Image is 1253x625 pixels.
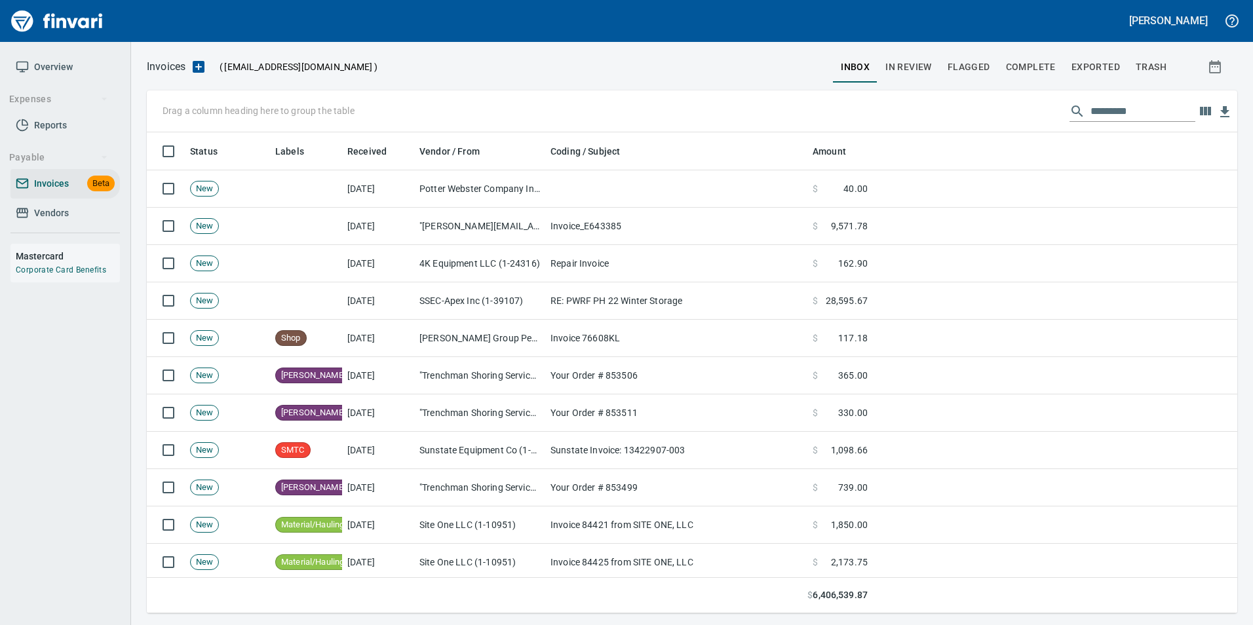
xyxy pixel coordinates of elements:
[545,394,807,432] td: Your Order # 853511
[948,59,990,75] span: Flagged
[191,369,218,382] span: New
[34,117,67,134] span: Reports
[414,506,545,544] td: Site One LLC (1-10951)
[276,369,351,382] span: [PERSON_NAME]
[276,407,351,419] span: [PERSON_NAME]
[163,104,355,117] p: Drag a column heading here to group the table
[4,87,113,111] button: Expenses
[838,257,868,270] span: 162.90
[831,518,868,531] span: 1,850.00
[1126,10,1211,31] button: [PERSON_NAME]
[191,257,218,270] span: New
[807,588,813,602] span: $
[342,357,414,394] td: [DATE]
[813,444,818,457] span: $
[545,432,807,469] td: Sunstate Invoice: 13422907-003
[419,143,497,159] span: Vendor / From
[191,220,218,233] span: New
[414,208,545,245] td: "[PERSON_NAME][EMAIL_ADDRESS][DOMAIN_NAME]" <[PERSON_NAME][EMAIL_ADDRESS][DOMAIN_NAME]>
[550,143,637,159] span: Coding / Subject
[185,59,212,75] button: Upload an Invoice
[545,506,807,544] td: Invoice 84421 from SITE ONE, LLC
[545,245,807,282] td: Repair Invoice
[831,556,868,569] span: 2,173.75
[545,282,807,320] td: RE: PWRF PH 22 Winter Storage
[545,544,807,581] td: Invoice 84425 from SITE ONE, LLC
[276,332,306,345] span: Shop
[347,143,404,159] span: Received
[275,143,321,159] span: Labels
[1006,59,1056,75] span: Complete
[342,506,414,544] td: [DATE]
[34,59,73,75] span: Overview
[347,143,387,159] span: Received
[414,282,545,320] td: SSEC-Apex Inc (1-39107)
[191,183,218,195] span: New
[813,143,863,159] span: Amount
[191,556,218,569] span: New
[813,556,818,569] span: $
[9,91,108,107] span: Expenses
[342,469,414,506] td: [DATE]
[419,143,480,159] span: Vendor / From
[34,205,69,221] span: Vendors
[813,331,818,345] span: $
[813,518,818,531] span: $
[10,199,120,228] a: Vendors
[276,519,349,531] span: Material/Hauling
[191,519,218,531] span: New
[342,245,414,282] td: [DATE]
[191,407,218,419] span: New
[414,469,545,506] td: "Trenchman Shoring Services, Inc Notification" <[EMAIL_ADDRESS][DOMAIN_NAME]>
[550,143,620,159] span: Coding / Subject
[190,143,218,159] span: Status
[1215,102,1235,122] button: Download Table
[276,482,351,494] span: [PERSON_NAME]
[10,169,120,199] a: InvoicesBeta
[826,294,868,307] span: 28,595.67
[342,544,414,581] td: [DATE]
[190,143,235,159] span: Status
[414,394,545,432] td: "Trenchman Shoring Services, Inc Notification" <[EMAIL_ADDRESS][DOMAIN_NAME]>
[414,245,545,282] td: 4K Equipment LLC (1-24316)
[545,320,807,357] td: Invoice 76608KL
[10,52,120,82] a: Overview
[9,149,108,166] span: Payable
[223,60,374,73] span: [EMAIL_ADDRESS][DOMAIN_NAME]
[87,176,115,191] span: Beta
[191,482,218,494] span: New
[191,295,218,307] span: New
[813,588,868,602] span: 6,406,539.87
[841,59,870,75] span: inbox
[1071,59,1120,75] span: Exported
[4,145,113,170] button: Payable
[843,182,868,195] span: 40.00
[885,59,932,75] span: In Review
[545,357,807,394] td: Your Order # 853506
[342,282,414,320] td: [DATE]
[813,182,818,195] span: $
[1195,55,1237,79] button: Show invoices within a particular date range
[191,444,218,457] span: New
[545,208,807,245] td: Invoice_E643385
[414,432,545,469] td: Sunstate Equipment Co (1-30297)
[414,170,545,208] td: Potter Webster Company Inc (1-10818)
[212,60,377,73] p: ( )
[831,219,868,233] span: 9,571.78
[342,208,414,245] td: [DATE]
[147,59,185,75] nav: breadcrumb
[191,332,218,345] span: New
[831,444,868,457] span: 1,098.66
[813,369,818,382] span: $
[1195,102,1215,121] button: Choose columns to display
[813,481,818,494] span: $
[342,394,414,432] td: [DATE]
[342,320,414,357] td: [DATE]
[147,59,185,75] p: Invoices
[1136,59,1166,75] span: trash
[10,111,120,140] a: Reports
[8,5,106,37] img: Finvari
[414,544,545,581] td: Site One LLC (1-10951)
[813,406,818,419] span: $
